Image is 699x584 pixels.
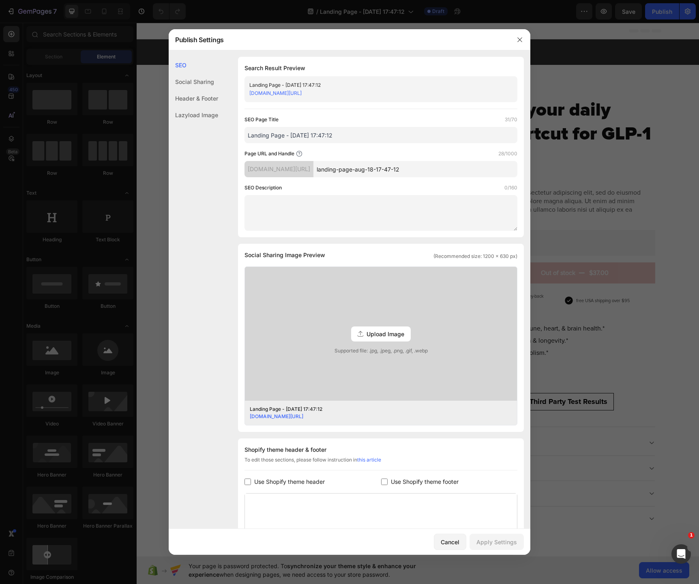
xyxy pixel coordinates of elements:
[244,116,279,124] label: SEO Page Title
[311,337,468,347] p: Third-party tested.
[302,466,350,475] p: THE SCIENCE
[244,184,282,192] label: SEO Description
[358,240,519,261] button: Out of stock
[244,127,517,143] input: Title
[244,161,313,177] div: [DOMAIN_NAME][URL]
[245,494,517,575] div: GemPages Design
[313,161,517,177] input: Handle
[51,128,120,144] strong: 60 Servings
[237,515,326,524] p: BUY COMPLEMENT NOW
[367,271,407,286] span: 100-day money-back guarantee
[434,534,466,550] button: Cancel
[244,150,294,158] label: Page URL and Handle
[318,20,378,39] button: <p>SHOP NOW</p>
[320,240,339,260] input: quantity
[185,24,301,35] h2: Limited Time Offer GET 40% OFF
[206,96,249,102] div: Drop element here
[440,275,493,281] span: free USA shipping over $95
[244,250,325,260] span: Social Sharing Image Preview
[342,154,355,160] strong: 4.86 |
[302,441,361,450] strong: IS THIS FOR ME?
[249,81,499,89] div: Landing Page - [DATE] 17:47:12
[470,534,524,550] button: Apply Settings
[441,538,459,546] div: Cancel
[249,90,302,96] a: [DOMAIN_NAME][URL]
[311,301,468,311] p: Supports all-day energy, immune, heart, & brain health.*
[386,370,477,388] button: <p><strong>Third Party Test Results</strong></p>
[452,245,473,255] div: $37.00
[311,325,468,335] p: Helps regulate normal metabolism.*
[311,313,468,323] p: Promotes foundational health & longevity.*
[367,330,404,338] span: Upload Image
[250,413,303,419] a: [DOMAIN_NAME][URL]
[254,477,325,487] span: Use Shopify theme header
[391,477,459,487] span: Use Shopify theme footer
[169,107,218,123] div: Lazyload Image
[302,492,390,501] p: HSA/FSA ELIGIBLE WITH
[169,73,218,90] div: Social Sharing
[307,374,366,383] strong: Supplement Facts
[244,445,517,455] div: Shopify theme header & footer
[498,150,517,158] label: 28/1000
[504,184,517,192] label: 0/160
[671,544,691,564] iframe: Intercom live chat
[249,180,269,200] button: Carousel Next Arrow
[169,29,509,50] div: Publish Settings
[245,347,517,354] span: Supported file: .jpg, .jpeg, .png, .gif, .webp
[51,89,142,105] strong: 2-Month Supply
[357,457,381,463] a: this article
[342,153,388,161] p: 2217+ Reviews
[301,240,320,260] button: decrement
[302,415,351,424] strong: INGREDIENTS
[300,75,519,148] h1: Boostie — your daily health shortcut for GLP-1 users
[476,538,517,546] div: Apply Settings
[688,532,695,539] span: 1
[244,456,517,470] div: To edit those sections, please follow instruction in
[404,246,439,255] div: Out of stock
[169,90,218,107] div: Header & Footer
[311,350,468,359] p: 100% compostable pouch.
[393,374,471,383] strong: Third Party Test Results
[169,57,218,73] div: SEO
[197,133,240,140] div: Drop element here
[505,116,517,124] label: 31/70
[224,510,339,529] button: <p>BUY COMPLEMENT NOW</p>
[250,406,500,413] div: Landing Page - [DATE] 17:47:12
[300,370,373,388] button: <p><strong>Supplement Facts</strong></p>
[339,240,358,260] button: increment
[328,25,368,34] p: SHOP NOW
[310,215,320,225] img: SealSubscriptions.png
[326,215,373,224] div: Seal Subscriptions
[301,166,518,200] p: Lorem ipsum dolor sit amet, consectetur adipiscing elit, sed do eiusmod tempor incididunt ut labo...
[244,63,517,73] h1: Search Result Preview
[433,253,517,260] span: (Recommended size: 1200 x 630 px)
[304,210,379,230] button: Seal Subscriptions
